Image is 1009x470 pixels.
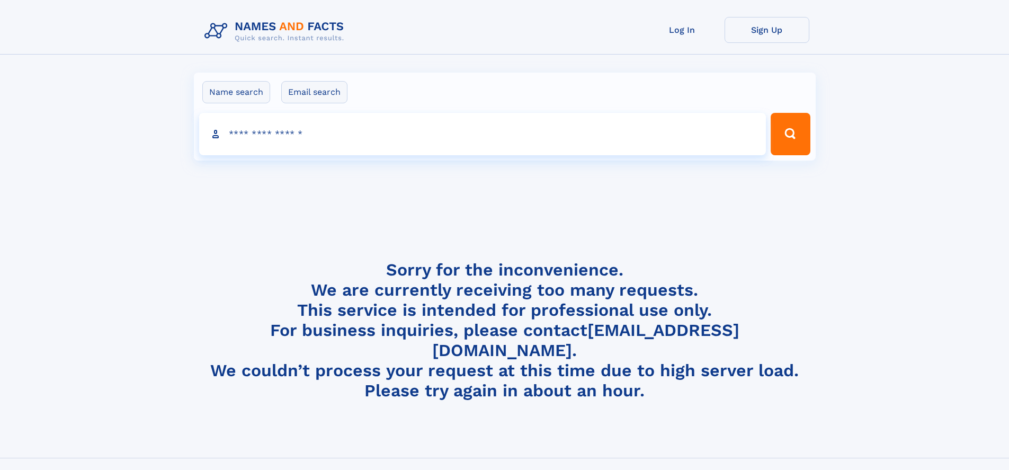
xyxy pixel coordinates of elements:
[640,17,725,43] a: Log In
[200,17,353,46] img: Logo Names and Facts
[725,17,809,43] a: Sign Up
[199,113,766,155] input: search input
[281,81,347,103] label: Email search
[771,113,810,155] button: Search Button
[200,260,809,401] h4: Sorry for the inconvenience. We are currently receiving too many requests. This service is intend...
[202,81,270,103] label: Name search
[432,320,739,360] a: [EMAIL_ADDRESS][DOMAIN_NAME]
